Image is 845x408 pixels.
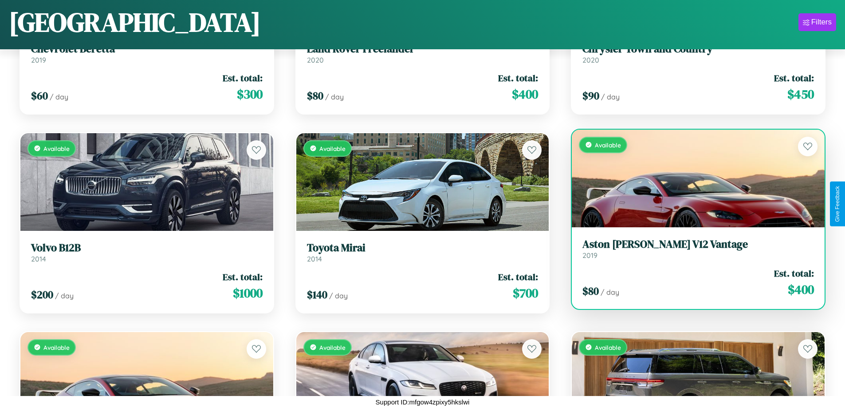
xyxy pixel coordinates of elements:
span: Est. total: [498,270,538,283]
h3: Volvo B12B [31,242,263,254]
span: $ 80 [582,284,599,298]
span: $ 200 [31,287,53,302]
span: Available [43,145,70,152]
span: / day [55,291,74,300]
span: / day [601,92,620,101]
span: Available [595,344,621,351]
span: Available [43,344,70,351]
span: Est. total: [774,267,814,280]
span: Est. total: [223,71,263,84]
span: $ 60 [31,88,48,103]
a: Chrysler Town and Country2020 [582,43,814,64]
span: 2020 [582,55,599,64]
a: Land Rover Freelander2020 [307,43,538,64]
span: $ 1000 [233,284,263,302]
h3: Land Rover Freelander [307,43,538,55]
p: Support ID: mfgow4zpixy5hkslwi [376,396,470,408]
span: 2014 [307,254,322,263]
span: $ 400 [788,281,814,298]
span: Available [595,141,621,149]
div: Give Feedback [834,186,841,222]
span: / day [325,92,344,101]
span: 2020 [307,55,324,64]
span: 2014 [31,254,46,263]
h3: Chevrolet Beretta [31,43,263,55]
a: Volvo B12B2014 [31,242,263,263]
h3: Toyota Mirai [307,242,538,254]
a: Chevrolet Beretta2019 [31,43,263,64]
span: $ 140 [307,287,327,302]
a: Aston [PERSON_NAME] V12 Vantage2019 [582,238,814,260]
span: $ 400 [512,85,538,103]
button: Filters [798,13,836,31]
span: 2019 [31,55,46,64]
span: $ 80 [307,88,323,103]
span: Available [319,145,346,152]
span: Available [319,344,346,351]
span: $ 300 [237,85,263,103]
h1: [GEOGRAPHIC_DATA] [9,4,261,40]
span: $ 90 [582,88,599,103]
h3: Aston [PERSON_NAME] V12 Vantage [582,238,814,251]
h3: Chrysler Town and Country [582,43,814,55]
span: / day [601,288,619,297]
span: $ 700 [513,284,538,302]
span: 2019 [582,251,597,260]
span: / day [329,291,348,300]
span: / day [50,92,68,101]
span: Est. total: [774,71,814,84]
span: $ 450 [787,85,814,103]
div: Filters [811,18,832,27]
span: Est. total: [223,270,263,283]
span: Est. total: [498,71,538,84]
a: Toyota Mirai2014 [307,242,538,263]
